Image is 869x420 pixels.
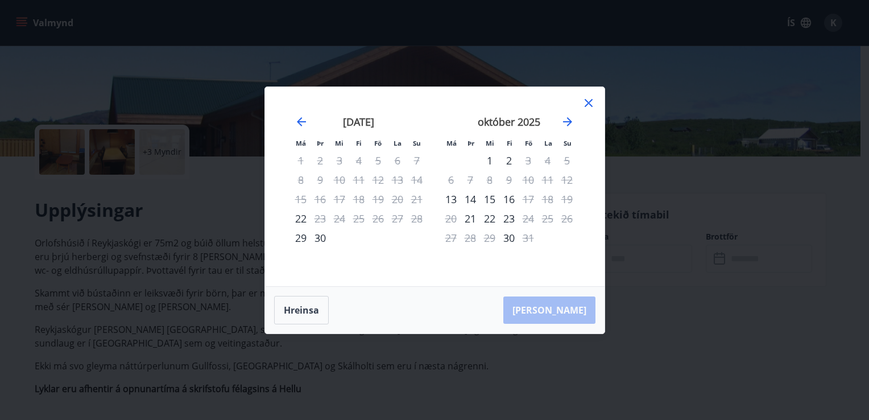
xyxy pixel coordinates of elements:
td: Not available. þriðjudagur, 2. september 2025 [311,151,330,170]
td: Not available. mánudagur, 20. október 2025 [441,209,461,228]
td: Not available. miðvikudagur, 24. september 2025 [330,209,349,228]
td: Not available. fimmtudagur, 25. september 2025 [349,209,369,228]
td: Choose mánudagur, 22. september 2025 as your check-in date. It’s available. [291,209,311,228]
td: Not available. sunnudagur, 19. október 2025 [557,190,577,209]
div: 1 [480,151,499,170]
td: Not available. sunnudagur, 14. september 2025 [407,170,427,190]
small: Má [296,139,306,147]
small: Má [446,139,457,147]
small: Su [413,139,421,147]
small: La [394,139,402,147]
div: Move forward to switch to the next month. [561,115,574,129]
small: Su [564,139,572,147]
td: Not available. föstudagur, 19. september 2025 [369,190,388,209]
td: Not available. þriðjudagur, 28. október 2025 [461,228,480,248]
td: Not available. föstudagur, 12. september 2025 [369,170,388,190]
td: Not available. laugardagur, 11. október 2025 [538,170,557,190]
div: Aðeins innritun í boði [291,209,311,228]
td: Not available. miðvikudagur, 3. september 2025 [330,151,349,170]
small: Fi [356,139,362,147]
td: Not available. sunnudagur, 7. september 2025 [407,151,427,170]
div: 16 [499,190,519,209]
td: Not available. föstudagur, 24. október 2025 [519,209,538,228]
td: Choose mánudagur, 29. september 2025 as your check-in date. It’s available. [291,228,311,248]
td: Not available. þriðjudagur, 23. september 2025 [311,209,330,228]
small: Þr [467,139,474,147]
small: Fi [507,139,512,147]
div: Calendar [279,101,591,273]
td: Not available. mánudagur, 1. september 2025 [291,151,311,170]
td: Choose þriðjudagur, 21. október 2025 as your check-in date. It’s available. [461,209,480,228]
td: Not available. föstudagur, 3. október 2025 [519,151,538,170]
div: Aðeins útritun í boði [311,209,330,228]
div: Aðeins innritun í boði [499,228,519,248]
td: Not available. miðvikudagur, 8. október 2025 [480,170,499,190]
td: Choose fimmtudagur, 16. október 2025 as your check-in date. It’s available. [499,190,519,209]
td: Not available. föstudagur, 17. október 2025 [519,190,538,209]
td: Choose þriðjudagur, 30. september 2025 as your check-in date. It’s available. [311,228,330,248]
td: Choose miðvikudagur, 15. október 2025 as your check-in date. It’s available. [480,190,499,209]
td: Not available. laugardagur, 25. október 2025 [538,209,557,228]
button: Hreinsa [274,296,329,324]
td: Choose miðvikudagur, 1. október 2025 as your check-in date. It’s available. [480,151,499,170]
td: Not available. þriðjudagur, 9. september 2025 [311,170,330,190]
small: Fö [525,139,532,147]
div: 15 [480,190,499,209]
small: Mi [486,139,494,147]
div: 14 [461,190,480,209]
td: Not available. föstudagur, 10. október 2025 [519,170,538,190]
td: Not available. þriðjudagur, 7. október 2025 [461,170,480,190]
td: Not available. laugardagur, 13. september 2025 [388,170,407,190]
td: Not available. mánudagur, 8. september 2025 [291,170,311,190]
td: Not available. föstudagur, 31. október 2025 [519,228,538,248]
td: Not available. fimmtudagur, 18. september 2025 [349,190,369,209]
div: 23 [499,209,519,228]
td: Not available. laugardagur, 6. september 2025 [388,151,407,170]
div: Aðeins útritun í boði [519,228,538,248]
td: Choose mánudagur, 13. október 2025 as your check-in date. It’s available. [441,190,461,209]
div: 2 [499,151,519,170]
small: Þr [317,139,324,147]
td: Not available. fimmtudagur, 4. september 2025 [349,151,369,170]
div: Aðeins útritun í boði [519,151,538,170]
td: Not available. sunnudagur, 21. september 2025 [407,190,427,209]
td: Not available. fimmtudagur, 11. september 2025 [349,170,369,190]
td: Not available. laugardagur, 20. september 2025 [388,190,407,209]
small: Mi [335,139,344,147]
td: Not available. föstudagur, 5. september 2025 [369,151,388,170]
td: Not available. mánudagur, 27. október 2025 [441,228,461,248]
td: Not available. laugardagur, 18. október 2025 [538,190,557,209]
td: Not available. miðvikudagur, 17. september 2025 [330,190,349,209]
small: Fö [374,139,382,147]
div: 30 [311,228,330,248]
td: Choose fimmtudagur, 30. október 2025 as your check-in date. It’s available. [499,228,519,248]
div: Move backward to switch to the previous month. [295,115,308,129]
td: Not available. laugardagur, 27. september 2025 [388,209,407,228]
td: Not available. miðvikudagur, 10. september 2025 [330,170,349,190]
td: Not available. sunnudagur, 28. september 2025 [407,209,427,228]
div: Aðeins innritun í boði [291,228,311,248]
div: Aðeins útritun í boði [519,190,538,209]
td: Not available. mánudagur, 15. september 2025 [291,190,311,209]
strong: október 2025 [478,115,540,129]
td: Choose þriðjudagur, 14. október 2025 as your check-in date. It’s available. [461,190,480,209]
td: Not available. laugardagur, 4. október 2025 [538,151,557,170]
td: Choose fimmtudagur, 2. október 2025 as your check-in date. It’s available. [499,151,519,170]
td: Not available. sunnudagur, 12. október 2025 [557,170,577,190]
strong: [DATE] [343,115,374,129]
div: 22 [480,209,499,228]
td: Not available. fimmtudagur, 9. október 2025 [499,170,519,190]
td: Choose fimmtudagur, 23. október 2025 as your check-in date. It’s available. [499,209,519,228]
td: Not available. þriðjudagur, 16. september 2025 [311,190,330,209]
td: Choose miðvikudagur, 22. október 2025 as your check-in date. It’s available. [480,209,499,228]
td: Not available. miðvikudagur, 29. október 2025 [480,228,499,248]
div: Aðeins innritun í boði [441,190,461,209]
td: Not available. sunnudagur, 5. október 2025 [557,151,577,170]
td: Not available. föstudagur, 26. september 2025 [369,209,388,228]
td: Not available. sunnudagur, 26. október 2025 [557,209,577,228]
div: Aðeins innritun í boði [461,209,480,228]
td: Not available. mánudagur, 6. október 2025 [441,170,461,190]
div: Aðeins útritun í boði [519,209,538,228]
small: La [544,139,552,147]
